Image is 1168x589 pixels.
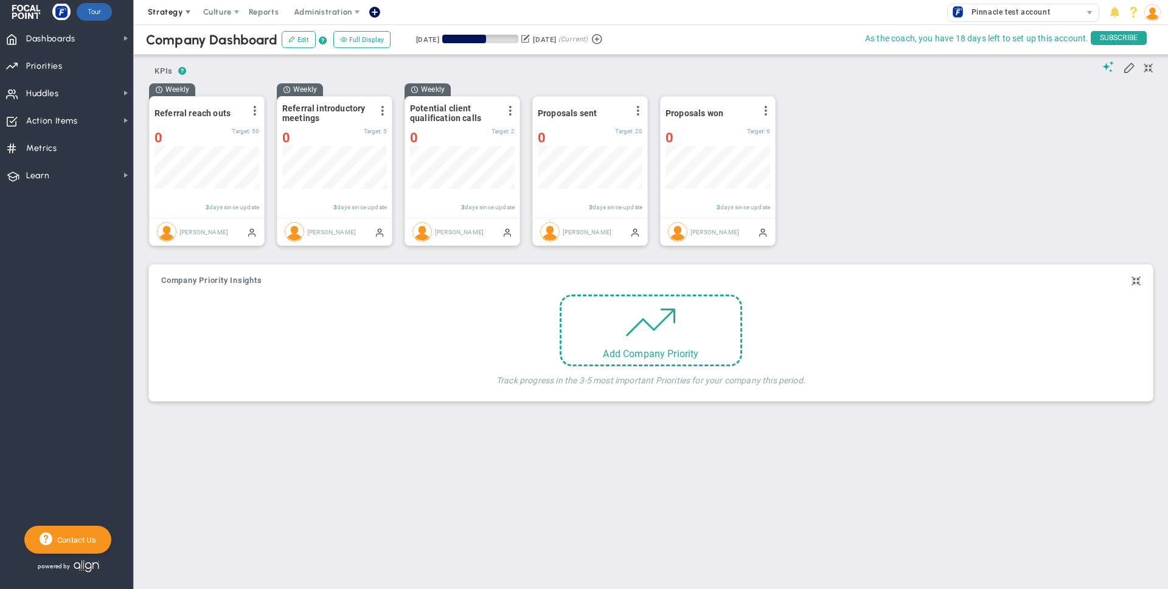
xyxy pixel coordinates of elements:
[282,103,370,123] span: Referral introductory meetings
[416,34,439,45] div: [DATE]
[558,34,588,45] span: (Current)
[465,204,515,211] span: days since update
[333,204,337,211] span: 3
[538,130,546,145] span: 0
[148,7,183,16] span: Strategy
[337,204,387,211] span: days since update
[461,204,465,211] span: 3
[589,204,593,211] span: 3
[206,204,209,211] span: 3
[24,557,150,576] div: Powered by Align
[282,31,316,48] button: Edit
[146,32,277,48] span: Company Dashboard
[26,54,63,79] span: Priorities
[717,204,720,211] span: 3
[410,103,498,123] span: Potential client qualification calls
[26,163,49,189] span: Learn
[615,128,633,134] span: Target:
[252,128,259,134] span: 50
[232,128,250,134] span: Target:
[1081,4,1099,21] span: select
[26,26,75,52] span: Dashboards
[161,276,262,285] span: Company Priority Insights
[155,130,162,145] span: 0
[412,222,432,242] img: Eugene Terk
[747,128,765,134] span: Target:
[1123,61,1135,73] span: Edit My KPIs
[950,4,965,19] img: 33468.Company.photo
[865,31,1088,46] span: As the coach, you have 18 days left to set up this account.
[26,108,78,134] span: Action Items
[282,130,290,145] span: 0
[383,128,387,134] span: 5
[668,222,687,242] img: Eugene Terk
[155,108,231,118] span: Referral reach outs
[307,229,356,235] span: [PERSON_NAME]
[209,204,259,211] span: days since update
[26,136,57,161] span: Metrics
[720,204,770,211] span: days since update
[690,229,739,235] span: [PERSON_NAME]
[1102,61,1114,72] span: Suggestions (AI Feature)
[179,229,228,235] span: [PERSON_NAME]
[364,128,382,134] span: Target:
[333,31,391,48] button: Full Display
[630,227,640,237] span: Manually Updated
[666,108,723,118] span: Proposals won
[294,7,352,16] span: Administration
[359,366,943,386] h4: Track progress in the 3-5 most important Priorities for your company this period.
[161,276,262,286] button: Company Priority Insights
[1144,4,1161,21] img: 87072.Person.photo
[157,222,176,242] img: Eugene Terk
[538,108,597,118] span: Proposals sent
[149,61,178,83] button: KPIs
[375,227,384,237] span: Manually Updated
[285,222,304,242] img: Eugene Terk
[203,7,232,16] span: Culture
[563,229,611,235] span: [PERSON_NAME]
[442,35,518,43] div: Period Progress: 57% Day 52 of 91 with 39 remaining.
[593,204,642,211] span: days since update
[149,61,178,81] span: KPIs
[533,34,556,45] div: [DATE]
[492,128,510,134] span: Target:
[965,4,1050,20] span: Pinnacle test account
[635,128,642,134] span: 20
[540,222,560,242] img: Eugene Terk
[247,227,257,237] span: Manually Updated
[766,128,770,134] span: 6
[52,535,96,545] span: Contact Us
[410,130,418,145] span: 0
[26,81,59,106] span: Huddles
[1091,31,1147,45] span: SUBSCRIBE
[758,227,768,237] span: Manually Updated
[502,227,512,237] span: Manually Updated
[666,130,673,145] span: 0
[511,128,515,134] span: 2
[561,348,740,360] div: Add Company Priority
[435,229,484,235] span: [PERSON_NAME]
